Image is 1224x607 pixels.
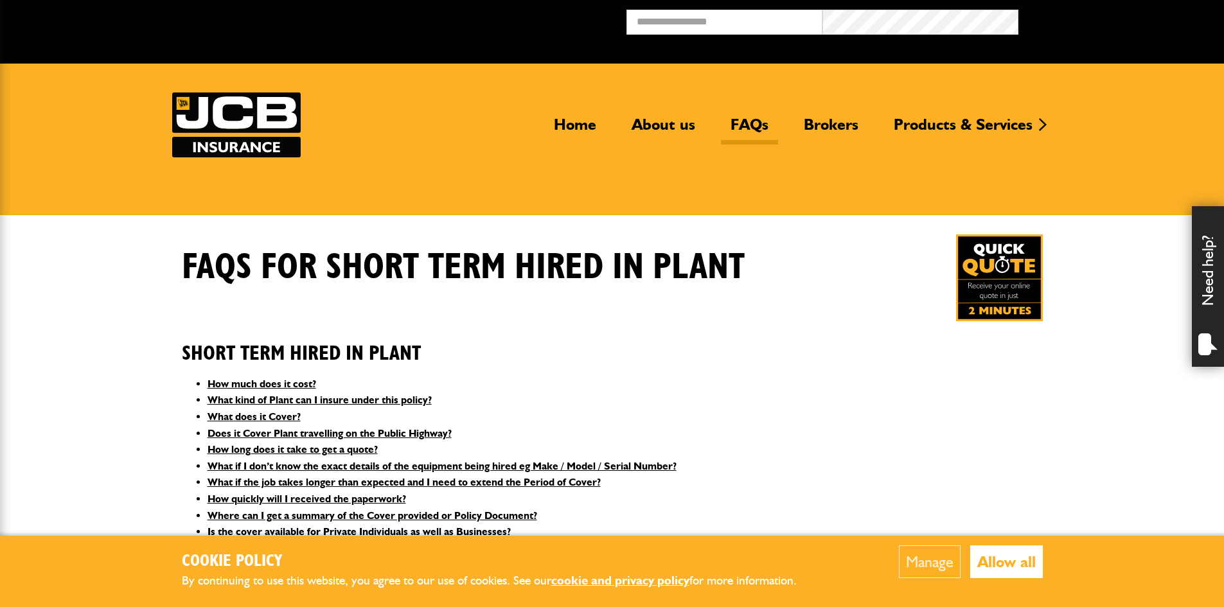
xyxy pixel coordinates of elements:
a: FAQs [721,115,778,145]
a: Where can I get a summary of the Cover provided or Policy Document? [208,509,537,522]
a: Brokers [794,115,868,145]
a: What does it Cover? [208,410,301,423]
img: Quick Quote [956,234,1043,321]
a: How long does it take to get a quote? [208,443,378,455]
a: Does it Cover Plant travelling on the Public Highway? [208,427,452,439]
div: Need help? [1192,206,1224,367]
a: Home [544,115,606,145]
h2: Short Term Hired In Plant [182,322,1043,365]
a: About us [622,115,705,145]
a: How much does it cost? [208,378,316,390]
a: What if the job takes longer than expected and I need to extend the Period of Cover? [208,476,601,488]
a: What if I don’t know the exact details of the equipment being hired eg Make / Model / Serial Number? [208,460,677,472]
a: How quickly will I received the paperwork? [208,493,406,505]
a: Is the cover available for Private Individuals as well as Businesses? [208,525,511,538]
a: What kind of Plant can I insure under this policy? [208,394,432,406]
button: Broker Login [1018,10,1214,30]
h2: Cookie Policy [182,552,818,572]
a: Products & Services [884,115,1042,145]
a: cookie and privacy policy [551,573,689,588]
a: Get your insurance quote in just 2-minutes [956,234,1043,321]
p: By continuing to use this website, you agree to our use of cookies. See our for more information. [182,571,818,591]
button: Allow all [970,545,1043,578]
a: JCB Insurance Services [172,92,301,157]
h1: FAQS for Short Term Hired In Plant [182,246,745,289]
img: JCB Insurance Services logo [172,92,301,157]
button: Manage [899,545,961,578]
